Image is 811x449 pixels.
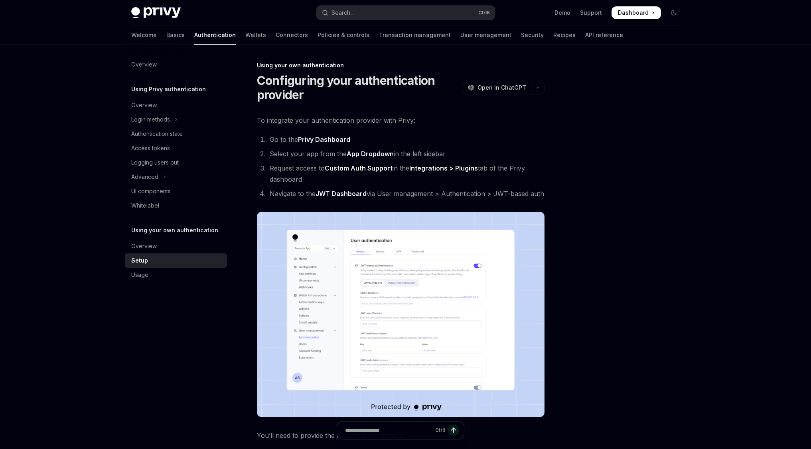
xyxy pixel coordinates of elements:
[276,25,308,45] a: Connectors
[125,112,227,127] button: Toggle Login methods section
[257,73,460,102] h1: Configuring your authentication provider
[612,6,661,19] a: Dashboard
[125,198,227,213] a: Whitelabel
[580,9,602,17] a: Support
[131,225,218,235] h5: Using your own authentication
[618,9,649,17] span: Dashboard
[448,425,459,436] button: Send message
[131,241,157,251] div: Overview
[131,7,181,18] img: dark logo
[131,158,179,167] div: Logging users out
[125,98,227,112] a: Overview
[131,256,148,265] div: Setup
[298,135,350,144] a: Privy Dashboard
[194,25,236,45] a: Authentication
[125,57,227,72] a: Overview
[257,115,545,126] span: To integrate your authentication provider with Privy:
[131,143,170,153] div: Access tokens
[131,115,170,124] div: Login methods
[267,134,545,145] li: Go to the
[332,8,354,18] div: Search...
[347,150,394,158] strong: App Dropdown
[131,201,159,210] div: Whitelabel
[667,6,680,19] button: Toggle dark mode
[316,190,367,198] a: JWT Dashboard
[125,170,227,184] button: Toggle Advanced section
[125,155,227,170] a: Logging users out
[409,164,478,173] a: Integrations > Plugins
[131,60,157,69] div: Overview
[521,25,544,45] a: Security
[257,61,545,69] div: Using your own authentication
[463,81,531,94] button: Open in ChatGPT
[131,25,157,45] a: Welcome
[125,184,227,198] a: UI components
[166,25,185,45] a: Basics
[325,164,393,172] strong: Custom Auth Support
[553,25,576,45] a: Recipes
[131,172,158,182] div: Advanced
[125,141,227,155] a: Access tokens
[267,188,545,199] li: Navigate to the via User management > Authentication > JWT-based auth
[316,6,495,20] button: Open search
[131,186,171,196] div: UI components
[345,422,432,439] input: Ask a question...
[318,25,369,45] a: Policies & controls
[267,148,545,159] li: Select your app from the in the left sidebar
[478,84,526,92] span: Open in ChatGPT
[125,239,227,253] a: Overview
[478,10,490,16] span: Ctrl K
[460,25,511,45] a: User management
[131,84,206,94] h5: Using Privy authentication
[554,9,570,17] a: Demo
[379,25,451,45] a: Transaction management
[585,25,623,45] a: API reference
[267,163,545,185] li: Request access to in the tab of the Privy dashboard
[131,270,148,280] div: Usage
[125,268,227,282] a: Usage
[131,129,183,139] div: Authentication state
[125,127,227,141] a: Authentication state
[257,212,545,417] img: JWT-based auth
[131,100,157,110] div: Overview
[245,25,266,45] a: Wallets
[125,253,227,268] a: Setup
